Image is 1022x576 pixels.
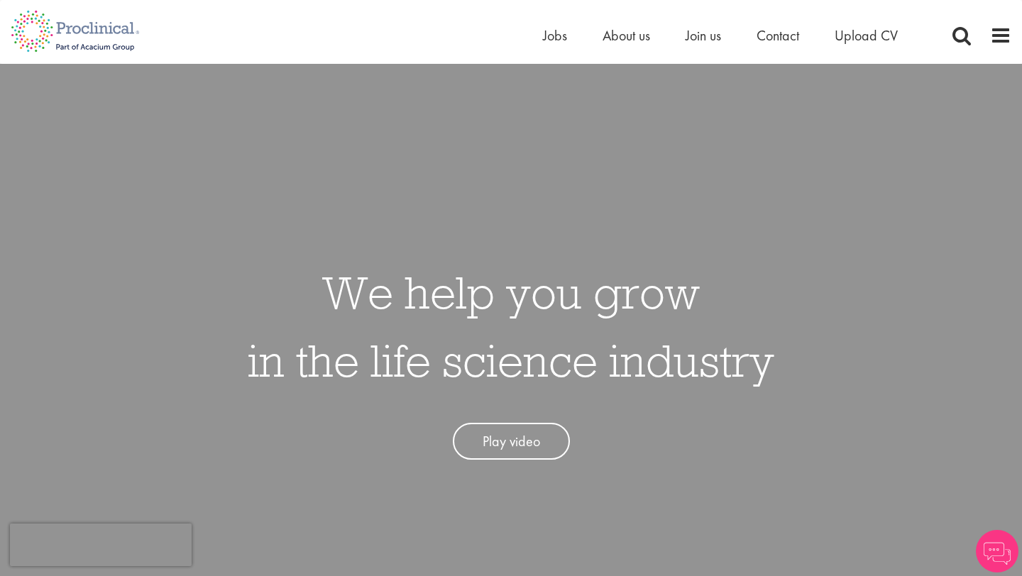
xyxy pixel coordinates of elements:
[835,26,898,45] a: Upload CV
[757,26,799,45] a: Contact
[686,26,721,45] a: Join us
[976,530,1018,572] img: Chatbot
[603,26,650,45] a: About us
[453,423,570,460] a: Play video
[248,258,774,394] h1: We help you grow in the life science industry
[543,26,567,45] a: Jobs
